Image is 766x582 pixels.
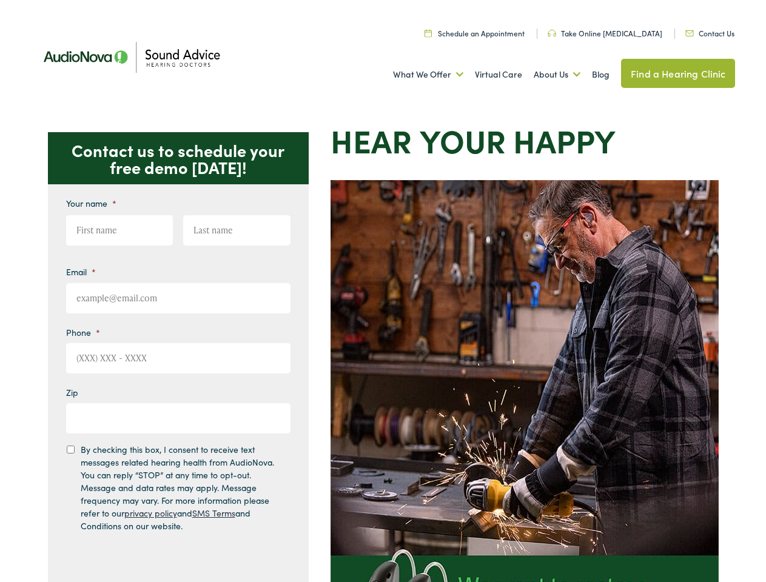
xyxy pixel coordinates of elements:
img: Icon representing mail communication in a unique green color, indicative of contact or communicat... [685,30,694,36]
a: Find a Hearing Clinic [621,59,735,88]
input: Last name [183,215,291,246]
a: Virtual Care [475,52,522,97]
label: Email [66,266,96,277]
label: Zip [66,387,78,398]
a: privacy policy [124,507,177,519]
a: Take Online [MEDICAL_DATA] [548,28,662,38]
input: First name [66,215,173,246]
a: Contact Us [685,28,734,38]
strong: Hear [331,118,412,162]
img: Headphone icon in a unique green color, suggesting audio-related services or features. [548,30,556,37]
img: Calendar icon in a unique green color, symbolizing scheduling or date-related features. [425,29,432,37]
label: Your name [66,198,116,209]
a: What We Offer [393,52,463,97]
strong: your Happy [420,118,616,162]
label: Phone [66,327,100,338]
a: SMS Terms [192,507,235,519]
input: (XXX) XXX - XXXX [66,343,291,373]
a: Blog [592,52,610,97]
p: Contact us to schedule your free demo [DATE]! [48,132,309,184]
a: About Us [534,52,580,97]
label: By checking this box, I consent to receive text messages related hearing health from AudioNova. Y... [81,443,280,532]
input: example@email.com [66,283,291,313]
a: Schedule an Appointment [425,28,525,38]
